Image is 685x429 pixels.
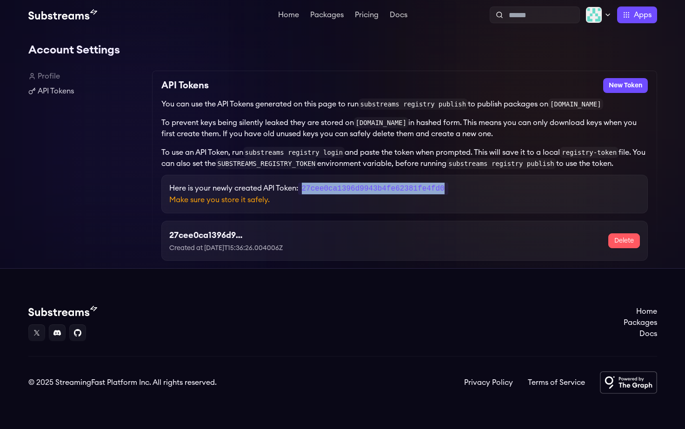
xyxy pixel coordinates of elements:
p: To prevent keys being silently leaked they are stored on in hashed form. This means you can only ... [161,117,648,139]
code: [DOMAIN_NAME] [548,99,603,110]
a: Terms of Service [528,377,585,388]
a: Packages [308,11,346,20]
p: Here is your newly created API Token: [169,183,640,194]
a: API Tokens [28,86,145,97]
code: SUBSTREAMS_REGISTRY_TOKEN [216,158,318,169]
code: substreams registry login [243,147,345,158]
span: Apps [634,9,652,20]
h3: 27cee0ca1396d9943b4fe62381fe4fd0 [169,229,244,242]
code: [DOMAIN_NAME] [354,117,409,128]
p: To use an API Token, run and paste the token when prompted. This will save it to a local file. Yo... [161,147,648,169]
img: Powered by The Graph [600,371,657,394]
code: substreams registry publish [446,158,556,169]
p: You can use the API Tokens generated on this page to run to publish packages on [161,99,648,110]
a: Home [624,306,657,317]
button: Delete [608,233,640,248]
a: Profile [28,71,145,82]
code: substreams registry publish [359,99,468,110]
code: 27cee0ca1396d9943b4fe62381fe4fd0 [298,183,448,195]
img: Substream's logo [28,9,97,20]
a: Privacy Policy [464,377,513,388]
div: © 2025 StreamingFast Platform Inc. All rights reserved. [28,377,217,388]
h2: API Tokens [161,78,209,93]
a: Docs [388,11,409,20]
p: Make sure you store it safely. [169,194,640,205]
button: New Token [603,78,648,93]
h1: Account Settings [28,41,657,59]
img: Profile [585,7,602,23]
a: Home [276,11,301,20]
img: Substream's logo [28,306,97,317]
code: registry-token [560,147,618,158]
a: Pricing [353,11,380,20]
a: Packages [624,317,657,328]
a: Docs [624,328,657,339]
p: Created at [DATE]T15:36:26.004006Z [169,244,319,253]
